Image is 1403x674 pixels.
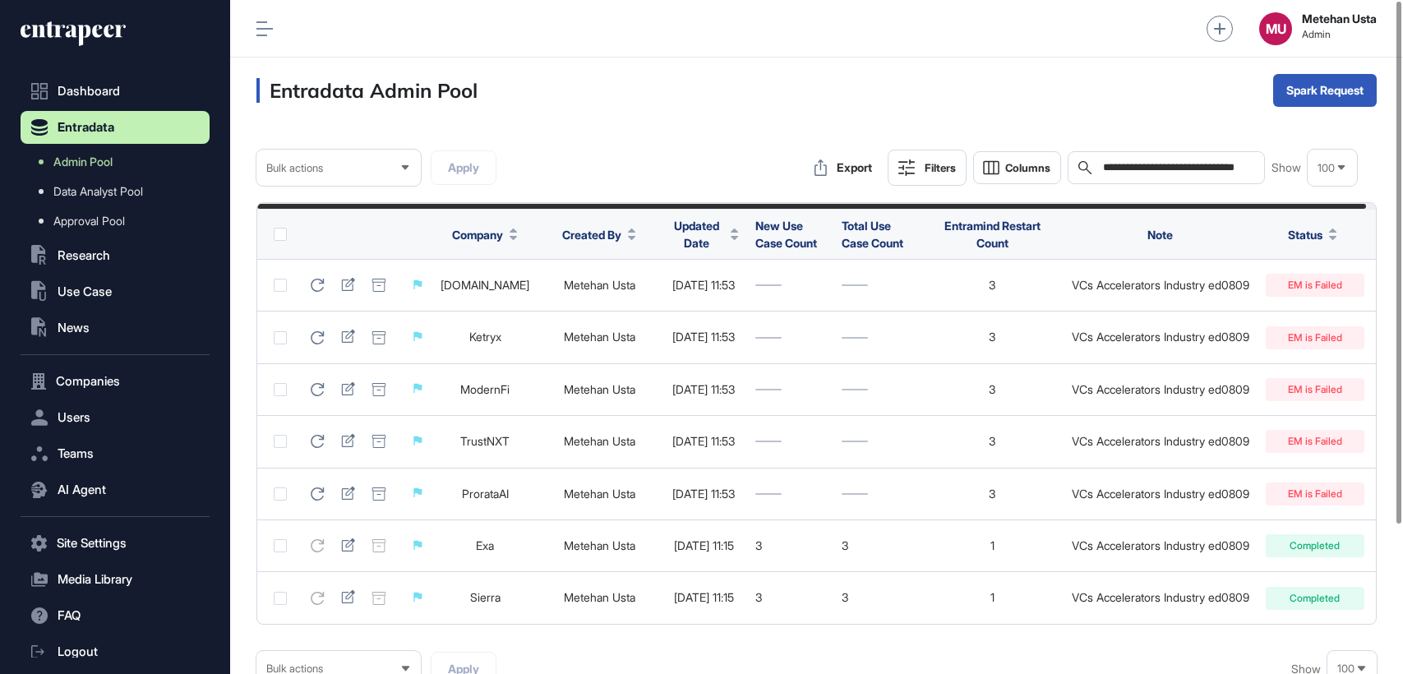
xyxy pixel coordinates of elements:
div: [DATE] 11:53 [669,279,739,292]
span: Admin Pool [53,155,113,168]
a: TrustNXT [460,434,510,448]
div: VCs Accelerators Industry ed0809 [1072,279,1249,292]
button: Teams [21,437,210,470]
span: Updated Date [669,217,724,252]
span: Entramind Restart Count [944,219,1041,250]
div: Completed [1266,534,1364,557]
a: Metehan Usta [564,434,635,448]
span: Dashboard [58,85,120,98]
span: Logout [58,645,98,658]
span: Entradata [58,121,114,134]
a: Admin Pool [29,147,210,177]
span: AI Agent [58,483,106,496]
a: Approval Pool [29,206,210,236]
a: Logout [21,635,210,668]
div: Completed [1266,587,1364,610]
span: Use Case [58,285,112,298]
span: Bulk actions [266,162,323,174]
div: 3 [842,539,912,552]
div: EM is Failed [1266,378,1364,401]
button: Entradata [21,111,210,144]
a: Dashboard [21,75,210,108]
div: VCs Accelerators Industry ed0809 [1072,330,1249,344]
div: Filters [925,161,956,174]
div: 1 [929,591,1055,604]
div: EM is Failed [1266,482,1364,505]
button: Users [21,401,210,434]
a: Metehan Usta [564,538,635,552]
div: [DATE] 11:53 [669,330,739,344]
div: 3 [842,591,912,604]
div: EM is Failed [1266,430,1364,453]
div: [DATE] 11:15 [669,591,739,604]
button: Filters [888,150,967,186]
div: [DATE] 11:53 [669,435,739,448]
span: Research [58,249,110,262]
button: Columns [973,151,1061,184]
span: Note [1147,228,1173,242]
a: Data Analyst Pool [29,177,210,206]
div: 3 [929,383,1055,396]
span: Status [1288,226,1322,243]
div: VCs Accelerators Industry ed0809 [1072,487,1249,501]
button: Spark Request [1273,74,1377,107]
div: EM is Failed [1266,274,1364,297]
button: Media Library [21,563,210,596]
button: Updated Date [669,217,739,252]
div: 3 [929,330,1055,344]
div: 3 [929,435,1055,448]
button: Export [805,151,881,184]
div: 3 [755,591,826,604]
span: Users [58,411,90,424]
div: [DATE] 11:53 [669,383,739,396]
span: Admin [1302,29,1377,40]
a: ModernFi [460,382,510,396]
div: VCs Accelerators Industry ed0809 [1072,591,1249,604]
span: Total Use Case Count [842,219,903,250]
button: MU [1259,12,1292,45]
a: Metehan Usta [564,590,635,604]
button: FAQ [21,599,210,632]
button: Companies [21,365,210,398]
span: Company [452,226,503,243]
button: Company [452,226,518,243]
button: News [21,312,210,344]
div: VCs Accelerators Industry ed0809 [1072,539,1249,552]
span: Media Library [58,573,132,586]
span: Site Settings [57,537,127,550]
a: Metehan Usta [564,487,635,501]
span: FAQ [58,609,81,622]
a: Metehan Usta [564,382,635,396]
a: Metehan Usta [564,330,635,344]
span: Created By [562,226,621,243]
div: 1 [929,539,1055,552]
button: Created By [562,226,636,243]
a: Metehan Usta [564,278,635,292]
span: 100 [1318,162,1335,174]
a: [DOMAIN_NAME] [441,278,529,292]
button: AI Agent [21,473,210,506]
div: [DATE] 11:53 [669,487,739,501]
div: 3 [929,279,1055,292]
button: Use Case [21,275,210,308]
a: Sierra [470,590,501,604]
span: Data Analyst Pool [53,185,143,198]
span: Approval Pool [53,215,125,228]
span: New Use Case Count [755,219,817,250]
a: Ketryx [469,330,501,344]
div: VCs Accelerators Industry ed0809 [1072,435,1249,448]
span: Show [1271,161,1301,174]
span: News [58,321,90,335]
a: ProrataAI [462,487,509,501]
a: Exa [476,538,494,552]
div: 3 [755,539,826,552]
span: Companies [56,375,120,388]
h3: Entradata Admin Pool [256,78,478,103]
div: [DATE] 11:15 [669,539,739,552]
button: Status [1288,226,1337,243]
div: VCs Accelerators Industry ed0809 [1072,383,1249,396]
span: Teams [58,447,94,460]
button: Site Settings [21,527,210,560]
strong: Metehan Usta [1302,12,1377,25]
